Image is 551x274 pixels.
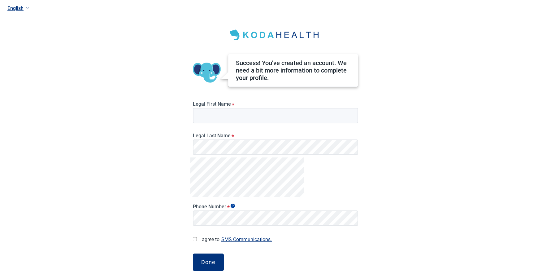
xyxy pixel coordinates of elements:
[219,235,274,244] button: I agree to
[199,235,358,244] label: I agree to
[193,204,358,210] label: Phone Number
[236,59,350,82] div: Success! You’ve created an account. We need a bit more information to complete your profile.
[193,101,358,107] label: Legal First Name
[193,254,224,271] button: Done
[231,204,235,208] span: Show tooltip
[201,259,215,265] div: Done
[26,7,29,10] span: down
[5,3,544,13] a: Current language: English
[193,133,358,139] label: Legal Last Name
[193,59,221,87] img: Koda Elephant
[226,27,325,43] img: Koda Health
